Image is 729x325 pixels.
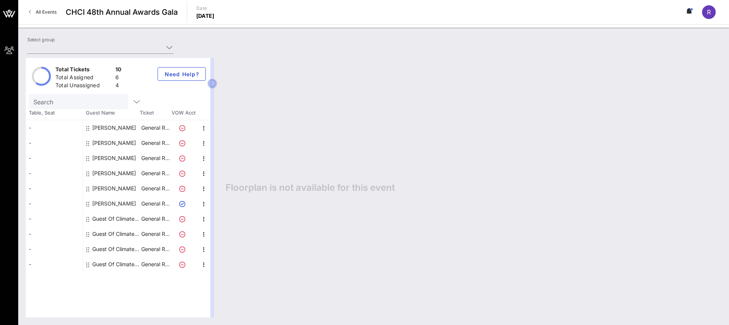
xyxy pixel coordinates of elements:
[92,151,136,166] div: Mark Magaña
[140,257,170,272] p: General R…
[140,211,170,226] p: General R…
[140,135,170,151] p: General R…
[26,151,83,166] div: -
[26,242,83,257] div: -
[92,242,140,257] div: Guest Of Climate Power
[92,211,140,226] div: Guest Of Climate Power
[92,196,136,211] div: Rubi Martinez
[707,8,711,16] span: R
[92,166,136,181] div: Marlene Ramirez
[26,166,83,181] div: -
[55,82,112,91] div: Total Unassigned
[92,257,140,272] div: Guest Of Climate Power
[36,9,57,15] span: All Events
[115,82,121,91] div: 4
[158,67,206,81] button: Need Help?
[140,181,170,196] p: General R…
[140,109,170,117] span: Ticket
[196,12,215,20] p: [DATE]
[83,109,140,117] span: Guest Name
[26,196,83,211] div: -
[26,257,83,272] div: -
[140,196,170,211] p: General R…
[26,109,83,117] span: Table, Seat
[92,120,136,135] div: Jorge Gonzalez
[140,120,170,135] p: General R…
[702,5,716,19] div: R
[140,166,170,181] p: General R…
[66,6,178,18] span: CHCI 48th Annual Awards Gala
[115,66,121,75] div: 10
[92,181,136,196] div: Rubí Martínez
[27,37,55,42] label: Select group
[26,120,83,135] div: -
[24,6,61,18] a: All Events
[92,226,140,242] div: Guest Of Climate Power
[26,211,83,226] div: -
[26,181,83,196] div: -
[226,182,395,193] span: Floorplan is not available for this event
[140,151,170,166] p: General R…
[55,66,112,75] div: Total Tickets
[26,226,83,242] div: -
[140,226,170,242] p: General R…
[55,74,112,83] div: Total Assigned
[92,135,136,151] div: Julio Ricardo Varela
[164,71,199,77] span: Need Help?
[140,242,170,257] p: General R…
[115,74,121,83] div: 6
[26,135,83,151] div: -
[170,109,197,117] span: VOW Acct
[196,5,215,12] p: Date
